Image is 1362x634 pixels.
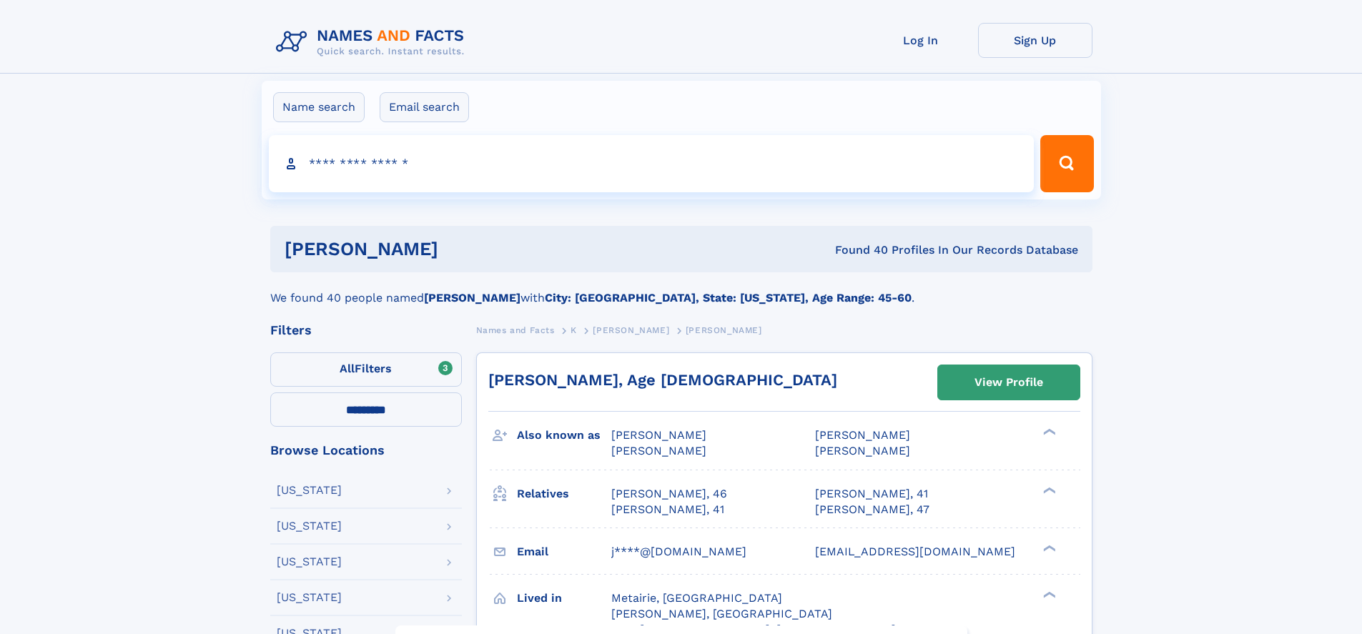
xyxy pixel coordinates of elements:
[270,23,476,61] img: Logo Names and Facts
[476,321,555,339] a: Names and Facts
[636,242,1078,258] div: Found 40 Profiles In Our Records Database
[269,135,1035,192] input: search input
[270,444,462,457] div: Browse Locations
[611,591,782,605] span: Metairie, [GEOGRAPHIC_DATA]
[611,444,706,457] span: [PERSON_NAME]
[815,444,910,457] span: [PERSON_NAME]
[1040,485,1057,495] div: ❯
[273,92,365,122] label: Name search
[611,486,727,502] a: [PERSON_NAME], 46
[978,23,1092,58] a: Sign Up
[815,486,928,502] a: [PERSON_NAME], 41
[1040,135,1093,192] button: Search Button
[1040,543,1057,553] div: ❯
[517,482,611,506] h3: Relatives
[517,540,611,564] h3: Email
[488,371,837,389] a: [PERSON_NAME], Age [DEMOGRAPHIC_DATA]
[285,240,637,258] h1: [PERSON_NAME]
[815,502,929,517] a: [PERSON_NAME], 47
[611,502,724,517] a: [PERSON_NAME], 41
[593,325,669,335] span: [PERSON_NAME]
[815,428,910,442] span: [PERSON_NAME]
[380,92,469,122] label: Email search
[864,23,978,58] a: Log In
[277,485,342,496] div: [US_STATE]
[686,325,762,335] span: [PERSON_NAME]
[517,423,611,447] h3: Also known as
[571,321,577,339] a: K
[517,586,611,610] h3: Lived in
[938,365,1080,400] a: View Profile
[974,366,1043,399] div: View Profile
[277,520,342,532] div: [US_STATE]
[611,428,706,442] span: [PERSON_NAME]
[270,324,462,337] div: Filters
[1040,427,1057,437] div: ❯
[270,352,462,387] label: Filters
[424,291,520,304] b: [PERSON_NAME]
[571,325,577,335] span: K
[593,321,669,339] a: [PERSON_NAME]
[277,592,342,603] div: [US_STATE]
[270,272,1092,307] div: We found 40 people named with .
[611,607,832,620] span: [PERSON_NAME], [GEOGRAPHIC_DATA]
[1040,590,1057,599] div: ❯
[545,291,912,304] b: City: [GEOGRAPHIC_DATA], State: [US_STATE], Age Range: 45-60
[815,545,1015,558] span: [EMAIL_ADDRESS][DOMAIN_NAME]
[340,362,355,375] span: All
[277,556,342,568] div: [US_STATE]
